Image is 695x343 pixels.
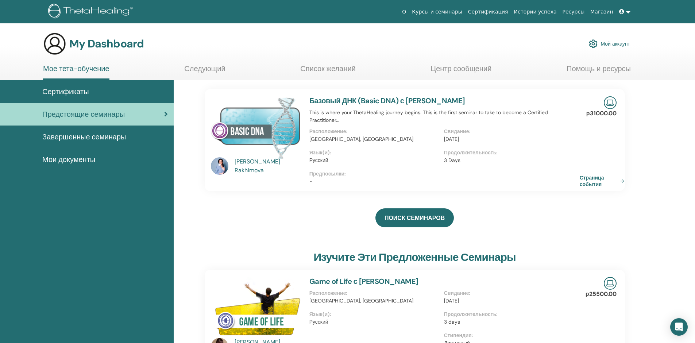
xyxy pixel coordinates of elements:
p: [GEOGRAPHIC_DATA], [GEOGRAPHIC_DATA] [309,297,440,305]
p: Расположение : [309,289,440,297]
p: Русский [309,318,440,326]
p: р31000.00 [586,109,617,118]
img: default.jpg [211,157,228,175]
a: Помощь и ресурсы [567,64,631,78]
h3: My Dashboard [69,37,144,50]
p: Язык(и) : [309,311,440,318]
a: Страница события [580,174,627,188]
span: Мои документы [42,154,95,165]
span: Завершенные семинары [42,131,126,142]
p: 3 Days [444,157,574,164]
a: Мой аккаунт [589,36,630,52]
a: Курсы и семинары [409,5,465,19]
p: [GEOGRAPHIC_DATA], [GEOGRAPHIC_DATA] [309,135,440,143]
p: - [309,178,579,185]
p: Свидание : [444,128,574,135]
a: О [399,5,409,19]
a: Истории успеха [511,5,560,19]
p: [DATE] [444,297,574,305]
a: Список желаний [300,64,356,78]
p: Стипендия : [444,332,574,339]
a: Мое тета-обучение [43,64,109,80]
img: Game of Life [211,277,301,340]
a: Магазин [587,5,616,19]
h3: Изучите эти предложенные семинары [313,251,516,264]
a: Центр сообщений [430,64,491,78]
a: Следующий [184,64,225,78]
a: ПОИСК СЕМИНАРОВ [375,208,454,227]
a: Сертификация [465,5,511,19]
img: Live Online Seminar [604,277,617,290]
p: Язык(и) : [309,149,440,157]
img: cog.svg [589,38,598,50]
p: Продолжительность : [444,149,574,157]
img: Live Online Seminar [604,96,617,109]
p: Свидание : [444,289,574,297]
img: logo.png [48,4,135,20]
a: Ресурсы [560,5,588,19]
a: [PERSON_NAME] Rakhimova [235,157,302,175]
img: generic-user-icon.jpg [43,32,66,55]
a: Game of Life с [PERSON_NAME] [309,277,418,286]
p: [DATE] [444,135,574,143]
p: Русский [309,157,440,164]
p: This is where your ThetaHealing journey begins. This is the first seminar to take to become a Cer... [309,109,579,124]
span: ПОИСК СЕМИНАРОВ [385,214,445,222]
p: Продолжительность : [444,311,574,318]
div: Open Intercom Messenger [670,318,688,336]
span: Сертификаты [42,86,89,97]
p: 3 days [444,318,574,326]
span: Предстоящие семинары [42,109,125,120]
a: Базовый ДНК (Basic DNA) с [PERSON_NAME] [309,96,465,105]
p: Предпосылки : [309,170,579,178]
img: Базовый ДНК (Basic DNA) [211,96,301,159]
p: р25500.00 [586,290,617,298]
p: Расположение : [309,128,440,135]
